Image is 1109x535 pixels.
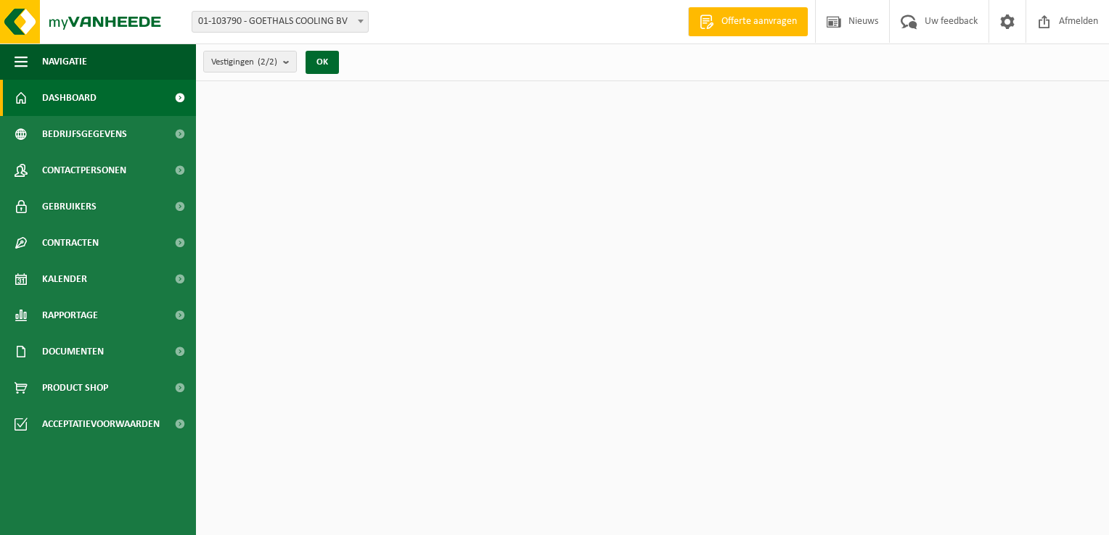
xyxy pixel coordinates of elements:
span: Bedrijfsgegevens [42,116,127,152]
span: Rapportage [42,297,98,333]
span: Vestigingen [211,51,277,73]
button: OK [306,51,339,74]
span: Acceptatievoorwaarden [42,406,160,442]
span: Navigatie [42,43,87,80]
span: 01-103790 - GOETHALS COOLING BV [192,12,368,32]
a: Offerte aanvragen [688,7,808,36]
span: Offerte aanvragen [718,14,801,29]
span: Contactpersonen [42,152,126,188]
span: Contracten [42,225,99,261]
span: Product Shop [42,370,108,406]
count: (2/2) [258,57,277,67]
span: Dashboard [42,80,97,116]
span: 01-103790 - GOETHALS COOLING BV [192,11,369,33]
span: Kalender [42,261,87,297]
span: Gebruikers [42,188,97,225]
button: Vestigingen(2/2) [203,51,297,72]
span: Documenten [42,333,104,370]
